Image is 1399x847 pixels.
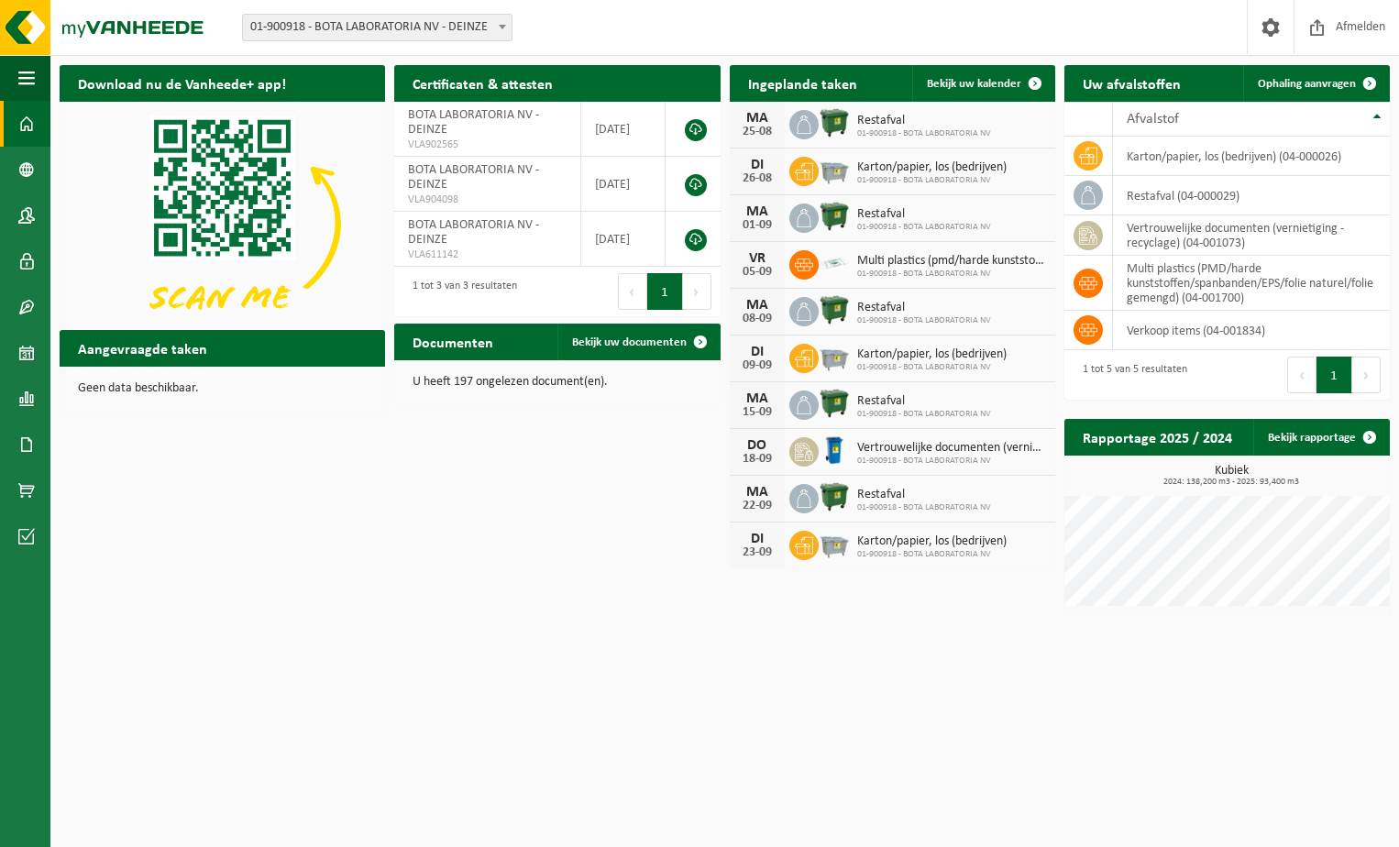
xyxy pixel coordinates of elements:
[739,204,776,219] div: MA
[739,219,776,232] div: 01-09
[739,345,776,359] div: DI
[242,14,512,41] span: 01-900918 - BOTA LABORATORIA NV - DEINZE
[819,481,850,512] img: WB-1100-HPE-GN-01
[739,485,776,500] div: MA
[857,347,1007,362] span: Karton/papier, los (bedrijven)
[857,394,991,409] span: Restafval
[1064,65,1199,101] h2: Uw afvalstoffen
[819,388,850,419] img: WB-1100-HPE-GN-01
[1113,256,1390,311] td: multi plastics (PMD/harde kunststoffen/spanbanden/EPS/folie naturel/folie gemengd) (04-001700)
[857,315,991,326] span: 01-900918 - BOTA LABORATORIA NV
[78,382,367,395] p: Geen data beschikbaar.
[739,266,776,279] div: 05-09
[408,163,539,192] span: BOTA LABORATORIA NV - DEINZE
[857,409,991,420] span: 01-900918 - BOTA LABORATORIA NV
[408,218,539,247] span: BOTA LABORATORIA NV - DEINZE
[739,298,776,313] div: MA
[857,222,991,233] span: 01-900918 - BOTA LABORATORIA NV
[1074,355,1187,395] div: 1 tot 5 van 5 resultaten
[857,441,1046,456] span: Vertrouwelijke documenten (vernietiging - recyclage)
[739,313,776,325] div: 08-09
[819,341,850,372] img: WB-2500-GAL-GY-01
[739,391,776,406] div: MA
[683,273,711,310] button: Next
[819,201,850,232] img: WB-1100-HPE-GN-01
[243,15,512,40] span: 01-900918 - BOTA LABORATORIA NV - DEINZE
[60,330,226,366] h2: Aangevraagde taken
[408,108,539,137] span: BOTA LABORATORIA NV - DEINZE
[857,269,1046,280] span: 01-900918 - BOTA LABORATORIA NV
[1113,176,1390,215] td: restafval (04-000029)
[1316,357,1352,393] button: 1
[739,172,776,185] div: 26-08
[819,294,850,325] img: WB-1100-HPE-GN-01
[739,532,776,546] div: DI
[739,126,776,138] div: 25-08
[819,107,850,138] img: WB-1100-HPE-GN-01
[857,456,1046,467] span: 01-900918 - BOTA LABORATORIA NV
[408,247,567,262] span: VLA611142
[1074,478,1390,487] span: 2024: 138,200 m3 - 2025: 93,400 m3
[819,247,850,279] img: LP-SK-00500-LPE-16
[857,301,991,315] span: Restafval
[1113,137,1390,176] td: karton/papier, los (bedrijven) (04-000026)
[647,273,683,310] button: 1
[1352,357,1381,393] button: Next
[739,359,776,372] div: 09-09
[739,111,776,126] div: MA
[739,251,776,266] div: VR
[857,160,1007,175] span: Karton/papier, los (bedrijven)
[857,488,991,502] span: Restafval
[408,137,567,152] span: VLA902565
[394,324,512,359] h2: Documenten
[581,157,666,212] td: [DATE]
[730,65,876,101] h2: Ingeplande taken
[857,175,1007,186] span: 01-900918 - BOTA LABORATORIA NV
[857,254,1046,269] span: Multi plastics (pmd/harde kunststoffen/spanbanden/eps/folie naturel/folie gemeng...
[857,502,991,513] span: 01-900918 - BOTA LABORATORIA NV
[60,65,304,101] h2: Download nu de Vanheede+ app!
[394,65,571,101] h2: Certificaten & attesten
[1258,78,1356,90] span: Ophaling aanvragen
[408,192,567,207] span: VLA904098
[1113,311,1390,350] td: verkoop items (04-001834)
[819,154,850,185] img: WB-2500-GAL-GY-01
[413,376,701,389] p: U heeft 197 ongelezen document(en).
[581,102,666,157] td: [DATE]
[1064,419,1250,455] h2: Rapportage 2025 / 2024
[857,128,991,139] span: 01-900918 - BOTA LABORATORIA NV
[618,273,647,310] button: Previous
[857,114,991,128] span: Restafval
[739,546,776,559] div: 23-09
[1287,357,1316,393] button: Previous
[927,78,1021,90] span: Bekijk uw kalender
[912,65,1053,102] a: Bekijk uw kalender
[1113,215,1390,256] td: vertrouwelijke documenten (vernietiging - recyclage) (04-001073)
[857,362,1007,373] span: 01-900918 - BOTA LABORATORIA NV
[819,434,850,466] img: WB-0240-HPE-BE-09
[1127,112,1179,126] span: Afvalstof
[557,324,719,360] a: Bekijk uw documenten
[1243,65,1388,102] a: Ophaling aanvragen
[403,271,517,312] div: 1 tot 3 van 3 resultaten
[857,207,991,222] span: Restafval
[572,336,687,348] span: Bekijk uw documenten
[1253,419,1388,456] a: Bekijk rapportage
[857,549,1007,560] span: 01-900918 - BOTA LABORATORIA NV
[857,534,1007,549] span: Karton/papier, los (bedrijven)
[1074,465,1390,487] h3: Kubiek
[739,158,776,172] div: DI
[581,212,666,267] td: [DATE]
[60,102,385,346] img: Download de VHEPlus App
[739,453,776,466] div: 18-09
[739,500,776,512] div: 22-09
[739,406,776,419] div: 15-09
[739,438,776,453] div: DO
[819,528,850,559] img: WB-2500-GAL-GY-01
